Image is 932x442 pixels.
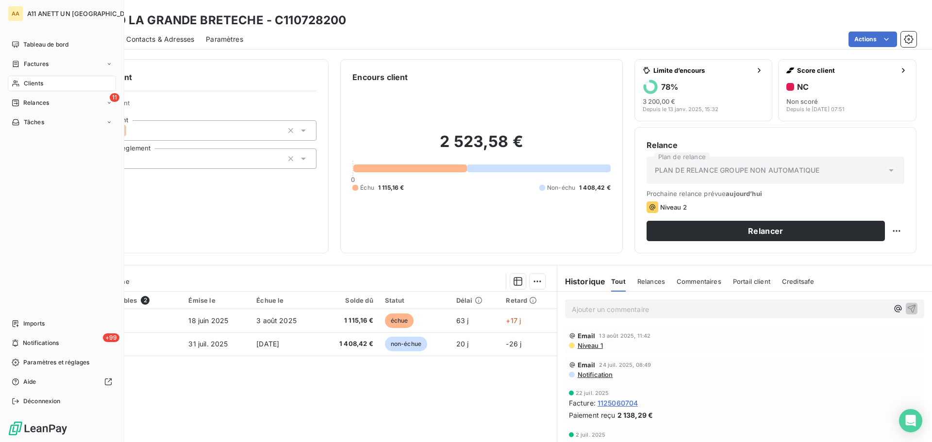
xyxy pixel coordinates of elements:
span: Tout [611,278,626,285]
span: Notifications [23,339,59,347]
span: Paramètres et réglages [23,358,89,367]
h6: NC [797,82,809,92]
span: Depuis le [DATE] 07:51 [786,106,844,112]
span: Portail client [733,278,770,285]
span: 13 août 2025, 11:42 [599,333,650,339]
a: Imports [8,316,116,331]
span: +17 j [506,316,521,325]
span: 2 juil. 2025 [576,432,606,438]
div: Émise le [188,296,245,304]
button: Actions [849,32,897,47]
span: Clients [24,79,43,88]
span: A11 ANETT UN [GEOGRAPHIC_DATA] [27,10,139,17]
span: 20 j [456,340,469,348]
span: Depuis le 13 janv. 2025, 15:32 [643,106,718,112]
a: Factures [8,56,116,72]
span: 18 juin 2025 [188,316,228,325]
span: 31 juil. 2025 [188,340,228,348]
span: Imports [23,319,45,328]
span: 1 115,16 € [378,183,404,192]
span: 3 200,00 € [643,98,675,105]
span: -26 j [506,340,521,348]
span: Aide [23,377,36,386]
span: Niveau 2 [660,203,687,211]
div: AA [8,6,23,21]
h2: 2 523,58 € [352,132,610,161]
a: Tâches [8,115,116,130]
span: Factures [24,60,49,68]
span: non-échue [385,337,427,351]
span: +99 [103,333,119,342]
span: 1 115,16 € [325,316,373,326]
span: Tâches [24,118,44,127]
div: Délai [456,296,495,304]
span: 22 juil. 2025 [576,390,609,396]
div: Solde dû [325,296,373,304]
div: Retard [506,296,550,304]
h6: Relance [647,139,904,151]
h6: Informations client [59,71,316,83]
a: Paramètres et réglages [8,355,116,370]
span: Paiement reçu [569,410,616,420]
span: échue [385,313,414,328]
span: Email [578,332,596,340]
span: Facture : [569,398,596,408]
span: Prochaine relance prévue [647,190,904,197]
img: Logo LeanPay [8,421,68,436]
div: Échue le [256,296,313,304]
span: Email [578,361,596,369]
span: Non scoré [786,98,818,105]
a: 11Relances [8,95,116,111]
span: 0 [351,176,355,183]
h6: Encours client [352,71,408,83]
span: aujourd’hui [726,190,762,197]
h3: EHPAD LA GRANDE BRETECHE - C110728200 [85,12,347,29]
span: PLAN DE RELANCE GROUPE NON AUTOMATIQUE [655,165,820,175]
a: Clients [8,76,116,91]
span: Relances [23,98,49,107]
span: Notification [577,371,613,378]
div: Pièces comptables [77,296,177,305]
span: Score client [797,66,896,74]
span: Contacts & Adresses [126,34,194,44]
a: Aide [8,374,116,390]
h6: 78 % [661,82,678,92]
span: 24 juil. 2025, 08:49 [599,362,651,368]
span: 1 408,42 € [325,339,373,349]
span: Déconnexion [23,397,61,406]
span: Échu [360,183,374,192]
button: Relancer [647,221,885,241]
div: Open Intercom Messenger [899,409,922,432]
input: Ajouter une valeur [126,126,134,135]
span: Tableau de bord [23,40,68,49]
button: Limite d’encours78%3 200,00 €Depuis le 13 janv. 2025, 15:32 [634,59,773,121]
span: 11 [110,93,119,102]
button: Score clientNCNon scoréDepuis le [DATE] 07:51 [778,59,916,121]
span: Creditsafe [782,278,815,285]
div: Statut [385,296,445,304]
span: Niveau 1 [577,342,603,349]
a: Tableau de bord [8,37,116,52]
span: [DATE] [256,340,279,348]
span: 1125060704 [598,398,638,408]
span: Propriétés Client [78,99,316,113]
span: Commentaires [677,278,721,285]
span: 2 138,29 € [617,410,653,420]
span: 3 août 2025 [256,316,297,325]
span: Non-échu [547,183,575,192]
span: 63 j [456,316,469,325]
h6: Historique [557,276,606,287]
span: Limite d’encours [653,66,752,74]
span: 1 408,42 € [579,183,611,192]
span: Paramètres [206,34,243,44]
span: 2 [141,296,150,305]
span: Relances [637,278,665,285]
